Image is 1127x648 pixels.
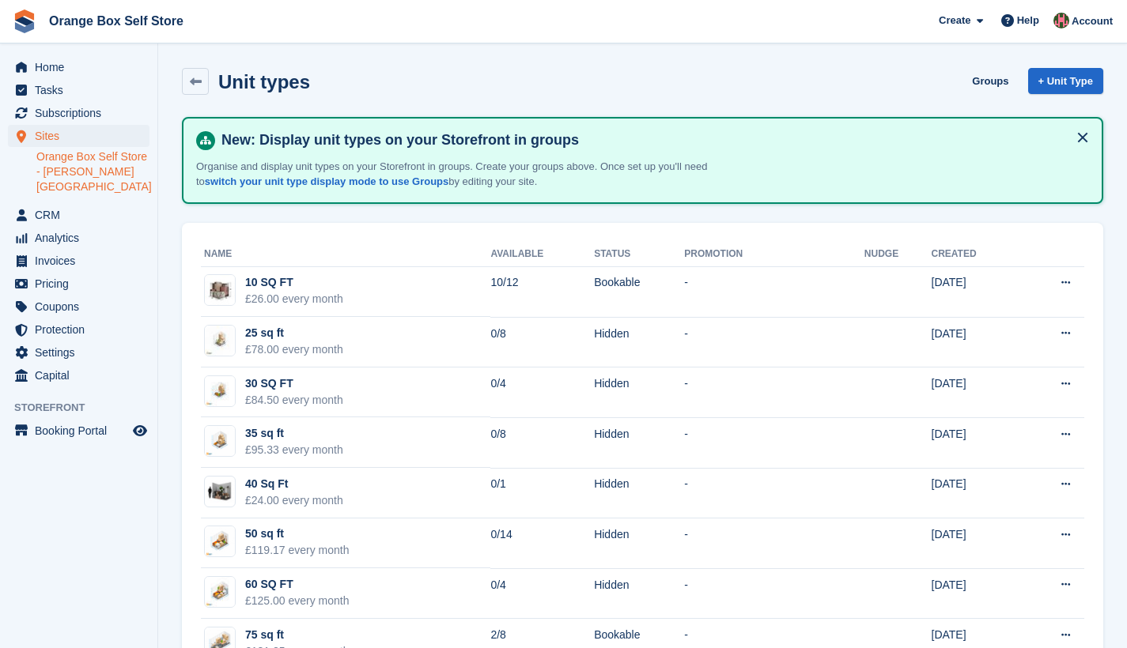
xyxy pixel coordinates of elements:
[490,417,594,468] td: 0/8
[490,568,594,619] td: 0/4
[594,518,684,569] td: Hidden
[205,480,235,503] img: 40-sqft-unit.jpg
[864,242,932,267] th: Nudge
[205,577,235,607] img: 60sqft.jpg
[205,376,235,406] img: 30sqft.jpg
[490,468,594,518] td: 0/1
[35,318,130,341] span: Protection
[205,326,235,356] img: 25sqft.jpeg
[594,367,684,418] td: Hidden
[35,56,130,78] span: Home
[932,518,1020,569] td: [DATE]
[35,250,130,272] span: Invoices
[245,325,343,341] div: 25 sq ft
[35,125,130,147] span: Sites
[594,417,684,468] td: Hidden
[684,266,864,317] td: -
[245,392,343,409] div: £84.50 every month
[218,71,310,92] h2: Unit types
[245,542,350,559] div: £119.17 every month
[245,492,343,509] div: £24.00 every month
[594,568,684,619] td: Hidden
[8,364,149,386] a: menu
[684,568,864,619] td: -
[215,131,1089,149] h4: New: Display unit types on your Storefront in groups
[8,204,149,226] a: menu
[8,79,149,101] a: menu
[932,317,1020,367] td: [DATE]
[245,291,343,307] div: £26.00 every month
[245,375,343,392] div: 30 SQ FT
[684,367,864,418] td: -
[1028,68,1103,94] a: + Unit Type
[205,426,235,456] img: 35sqft.jpg
[245,627,350,643] div: 75 sq ft
[932,242,1020,267] th: Created
[684,468,864,518] td: -
[205,275,235,305] img: Locker%20Medium%201%20-%20Imperial.jpg
[8,318,149,341] a: menu
[35,79,130,101] span: Tasks
[245,593,350,609] div: £125.00 every month
[245,341,343,358] div: £78.00 every month
[1072,13,1113,29] span: Account
[932,266,1020,317] td: [DATE]
[14,400,157,416] span: Storefront
[35,102,130,124] span: Subscriptions
[684,518,864,569] td: -
[35,420,130,442] span: Booking Portal
[35,341,130,364] span: Settings
[35,227,130,249] span: Analytics
[490,266,594,317] td: 10/12
[1017,13,1039,28] span: Help
[8,56,149,78] a: menu
[932,568,1020,619] td: [DATE]
[35,296,130,318] span: Coupons
[35,273,130,295] span: Pricing
[490,367,594,418] td: 0/4
[932,417,1020,468] td: [DATE]
[8,273,149,295] a: menu
[245,442,343,458] div: £95.33 every month
[245,476,343,492] div: 40 Sq Ft
[130,421,149,440] a: Preview store
[35,204,130,226] span: CRM
[684,417,864,468] td: -
[245,526,350,542] div: 50 sq ft
[43,8,190,34] a: Orange Box Self Store
[490,518,594,569] td: 0/14
[13,9,36,33] img: stora-icon-8386f47178a22dfd0bd8f6a31ec36ba5ce8667c1dd55bd0f319d3a0aa187defe.svg
[245,425,343,442] div: 35 sq ft
[35,364,130,386] span: Capital
[966,68,1015,94] a: Groups
[8,250,149,272] a: menu
[684,317,864,367] td: -
[8,420,149,442] a: menu
[490,242,594,267] th: Available
[1053,13,1069,28] img: David Clark
[205,175,448,187] a: switch your unit type display mode to use Groups
[245,576,350,593] div: 60 SQ FT
[490,317,594,367] td: 0/8
[594,242,684,267] th: Status
[594,468,684,518] td: Hidden
[8,102,149,124] a: menu
[245,274,343,291] div: 10 SQ FT
[205,526,235,556] img: 50sqft.jpg
[932,468,1020,518] td: [DATE]
[932,367,1020,418] td: [DATE]
[196,159,750,190] p: Organise and display unit types on your Storefront in groups. Create your groups above. Once set ...
[8,125,149,147] a: menu
[939,13,970,28] span: Create
[8,341,149,364] a: menu
[594,266,684,317] td: Bookable
[8,296,149,318] a: menu
[594,317,684,367] td: Hidden
[201,242,490,267] th: Name
[8,227,149,249] a: menu
[684,242,864,267] th: Promotion
[36,149,149,194] a: Orange Box Self Store - [PERSON_NAME][GEOGRAPHIC_DATA]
